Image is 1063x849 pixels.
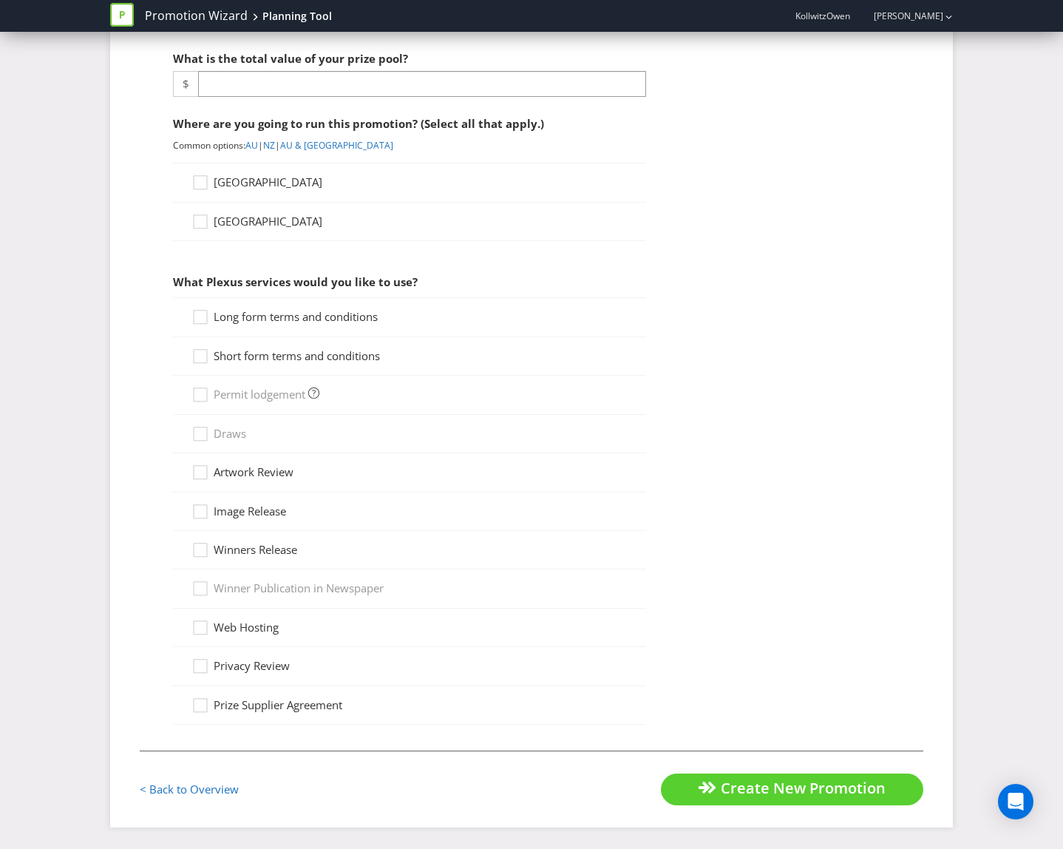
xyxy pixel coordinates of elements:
[214,620,279,635] span: Web Hosting
[214,387,305,402] span: Permit lodgement
[661,774,923,805] button: Create New Promotion
[721,778,886,798] span: Create New Promotion
[214,542,297,557] span: Winners Release
[245,139,258,152] a: AU
[859,10,943,22] a: [PERSON_NAME]
[214,175,322,189] span: [GEOGRAPHIC_DATA]
[214,697,342,712] span: Prize Supplier Agreement
[214,426,246,441] span: Draws
[258,139,263,152] span: |
[263,139,275,152] a: NZ
[795,10,850,22] span: KollwitzOwen
[173,139,245,152] span: Common options:
[214,214,322,229] span: [GEOGRAPHIC_DATA]
[140,782,239,796] a: < Back to Overview
[214,504,286,518] span: Image Release
[214,464,293,479] span: Artwork Review
[173,71,198,97] span: $
[214,309,378,324] span: Long form terms and conditions
[214,348,380,363] span: Short form terms and conditions
[214,581,384,595] span: Winner Publication in Newspaper
[145,7,248,24] a: Promotion Wizard
[275,139,280,152] span: |
[173,274,418,289] span: What Plexus services would you like to use?
[214,658,290,673] span: Privacy Review
[173,51,408,66] span: What is the total value of your prize pool?
[173,109,646,139] div: Where are you going to run this promotion? (Select all that apply.)
[998,784,1033,819] div: Open Intercom Messenger
[280,139,393,152] a: AU & [GEOGRAPHIC_DATA]
[262,9,332,24] div: Planning Tool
